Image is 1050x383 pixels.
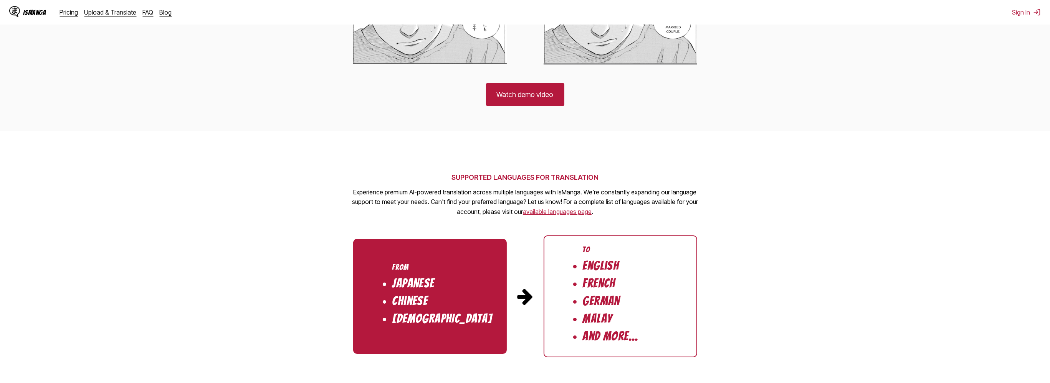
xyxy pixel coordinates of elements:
[392,312,493,325] li: [DEMOGRAPHIC_DATA]
[486,83,564,106] a: Watch demo video
[583,330,638,343] li: And More...
[583,277,615,290] li: French
[1033,8,1041,16] img: Sign out
[583,245,590,254] div: To
[84,8,137,16] a: Upload & Translate
[349,187,702,217] p: Experience premium AI-powered translation across multiple languages with IsManga. We're constantl...
[353,239,507,354] ul: Source Languages
[392,263,409,271] div: From
[516,287,534,306] img: Arrow pointing from source to target languages
[23,9,46,16] div: IsManga
[392,294,428,307] li: Chinese
[583,294,620,307] li: German
[60,8,78,16] a: Pricing
[583,312,612,325] li: Malay
[544,235,697,357] ul: Target Languages
[9,6,20,17] img: IsManga Logo
[392,277,435,290] li: Japanese
[1012,8,1041,16] button: Sign In
[583,259,619,272] li: English
[160,8,172,16] a: Blog
[143,8,154,16] a: FAQ
[523,208,592,215] a: Available languages
[349,173,702,181] h2: SUPPORTED LANGUAGES FOR TRANSLATION
[9,6,60,18] a: IsManga LogoIsManga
